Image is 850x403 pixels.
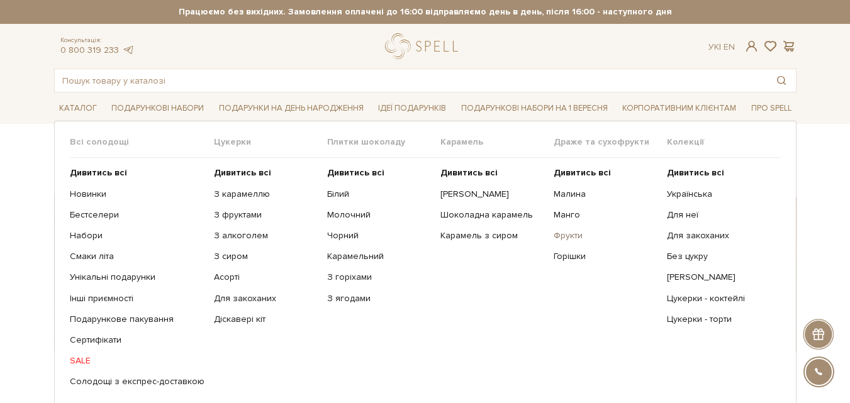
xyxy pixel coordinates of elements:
button: Пошук товару у каталозі [767,69,796,92]
a: Цукерки - торти [667,314,771,325]
a: Подарункові набори [106,99,209,118]
b: Дивитись всі [440,167,498,178]
b: Дивитись всі [70,167,127,178]
a: Інші приємності [70,293,204,304]
a: Цукерки - коктейлі [667,293,771,304]
a: En [724,41,735,52]
a: Сертифікати [70,334,204,346]
a: 0 800 319 233 [60,45,119,55]
a: Корпоративним клієнтам [617,97,741,119]
a: Бестселери [70,209,204,221]
a: Молочний [327,209,431,221]
a: Подарункові набори на 1 Вересня [456,97,613,119]
a: Асорті [214,272,318,283]
a: Дивитись всі [440,167,544,179]
a: Без цукру [667,251,771,262]
a: telegram [122,45,135,55]
a: Подарункове пакування [70,314,204,325]
a: Дивитись всі [327,167,431,179]
span: | [719,41,721,52]
a: Для закоханих [214,293,318,304]
a: Дивитись всі [70,167,204,179]
a: З карамеллю [214,189,318,200]
a: logo [385,33,464,59]
a: [PERSON_NAME] [667,272,771,283]
a: Карамельний [327,251,431,262]
a: Українська [667,189,771,200]
b: Дивитись всі [554,167,611,178]
b: Дивитись всі [214,167,271,178]
a: Манго [554,209,657,221]
span: Драже та сухофрукти [554,136,667,148]
a: Горішки [554,251,657,262]
div: Ук [708,41,735,53]
a: Дивитись всі [667,167,771,179]
span: Цукерки [214,136,327,148]
b: Дивитись всі [667,167,724,178]
span: Колекції [667,136,780,148]
span: Консультація: [60,36,135,45]
a: Для закоханих [667,230,771,241]
a: Діскавері кіт [214,314,318,325]
a: З алкоголем [214,230,318,241]
a: Про Spell [746,99,797,118]
a: Фрукти [554,230,657,241]
a: Дивитись всі [214,167,318,179]
a: З сиром [214,251,318,262]
a: Для неї [667,209,771,221]
a: З фруктами [214,209,318,221]
a: Смаки літа [70,251,204,262]
span: Плитки шоколаду [327,136,440,148]
a: Білий [327,189,431,200]
a: З ягодами [327,293,431,304]
a: Новинки [70,189,204,200]
a: SALE [70,355,204,367]
strong: Працюємо без вихідних. Замовлення оплачені до 16:00 відправляємо день в день, після 16:00 - насту... [54,6,797,18]
a: З горіхами [327,272,431,283]
a: Подарунки на День народження [214,99,369,118]
span: Всі солодощі [70,136,214,148]
a: Шоколадна карамель [440,209,544,221]
a: Набори [70,230,204,241]
a: Унікальні подарунки [70,272,204,283]
a: Малина [554,189,657,200]
a: Дивитись всі [554,167,657,179]
a: [PERSON_NAME] [440,189,544,200]
a: Чорний [327,230,431,241]
a: Ідеї подарунків [373,99,451,118]
b: Дивитись всі [327,167,384,178]
span: Карамель [440,136,554,148]
a: Солодощі з експрес-доставкою [70,376,204,387]
input: Пошук товару у каталозі [55,69,767,92]
a: Карамель з сиром [440,230,544,241]
a: Каталог [54,99,102,118]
